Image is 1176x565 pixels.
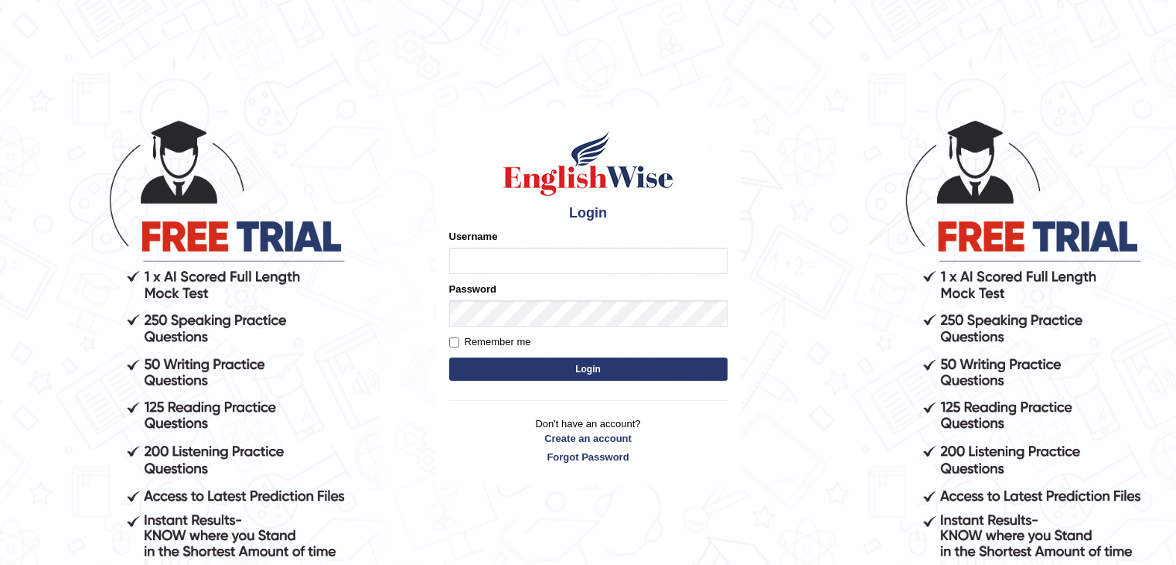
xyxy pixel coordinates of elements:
[449,334,531,350] label: Remember me
[449,431,728,446] a: Create an account
[449,282,496,296] label: Password
[449,229,498,244] label: Username
[449,337,459,348] input: Remember me
[449,450,728,464] a: Forgot Password
[449,358,728,381] button: Login
[449,416,728,464] p: Don't have an account?
[449,206,728,221] h4: Login
[500,128,677,198] img: Logo of English Wise sign in for intelligent practice with AI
